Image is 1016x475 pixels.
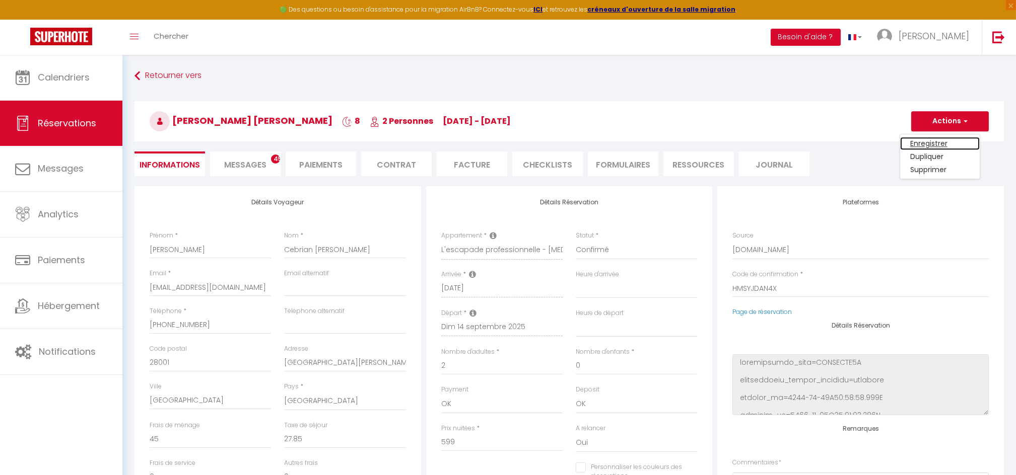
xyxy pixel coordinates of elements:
[992,31,1005,43] img: logout
[441,385,468,394] label: Payment
[869,20,982,55] a: ... [PERSON_NAME]
[361,151,432,176] li: Contrat
[900,137,980,150] a: Enregistrer
[732,425,989,432] h4: Remarques
[576,424,605,433] label: A relancer
[146,20,196,55] a: Chercher
[663,151,734,176] li: Ressources
[150,199,406,206] h4: Détails Voyageur
[224,159,266,171] span: Messages
[732,231,754,241] label: Source
[443,115,511,127] span: [DATE] - [DATE]
[284,344,308,354] label: Adresse
[286,151,356,176] li: Paiements
[441,424,475,433] label: Prix nuitées
[134,151,205,176] li: Informations
[150,344,187,354] label: Code postal
[150,231,173,241] label: Prénom
[38,117,96,129] span: Réservations
[900,150,980,163] a: Dupliquer
[588,151,658,176] li: FORMULAIRES
[342,115,360,127] span: 8
[441,199,698,206] h4: Détails Réservation
[284,382,299,391] label: Pays
[441,270,461,279] label: Arrivée
[576,270,619,279] label: Heure d'arrivée
[732,307,792,316] a: Page de réservation
[732,270,798,279] label: Code de confirmation
[150,458,195,468] label: Frais de service
[732,199,989,206] h4: Plateformes
[150,114,332,127] span: [PERSON_NAME] [PERSON_NAME]
[512,151,583,176] li: CHECKLISTS
[441,231,482,241] label: Appartement
[38,299,100,312] span: Hébergement
[911,111,989,131] button: Actions
[38,254,85,266] span: Paiements
[441,347,495,357] label: Nombre d'adultes
[39,345,96,358] span: Notifications
[154,31,188,41] span: Chercher
[587,5,735,14] a: créneaux d'ouverture de la salle migration
[437,151,507,176] li: Facture
[150,421,200,430] label: Frais de ménage
[271,154,280,164] span: 45
[771,29,841,46] button: Besoin d'aide ?
[284,421,327,430] label: Taxe de séjour
[284,269,329,278] label: Email alternatif
[576,308,624,318] label: Heure de départ
[370,115,433,127] span: 2 Personnes
[732,322,989,329] h4: Détails Réservation
[732,458,781,467] label: Commentaires
[284,458,318,468] label: Autres frais
[576,231,594,241] label: Statut
[150,269,166,278] label: Email
[284,306,345,316] label: Téléphone alternatif
[38,208,79,220] span: Analytics
[576,347,630,357] label: Nombre d'enfants
[284,231,299,241] label: Nom
[38,162,84,175] span: Messages
[38,71,90,84] span: Calendriers
[150,306,182,316] label: Téléphone
[150,382,162,391] label: Ville
[134,67,1004,85] a: Retourner vers
[8,4,38,34] button: Ouvrir le widget de chat LiveChat
[900,163,980,176] a: Supprimer
[441,308,462,318] label: Départ
[576,385,599,394] label: Deposit
[877,29,892,44] img: ...
[533,5,543,14] a: ICI
[899,30,969,42] span: [PERSON_NAME]
[739,151,809,176] li: Journal
[30,28,92,45] img: Super Booking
